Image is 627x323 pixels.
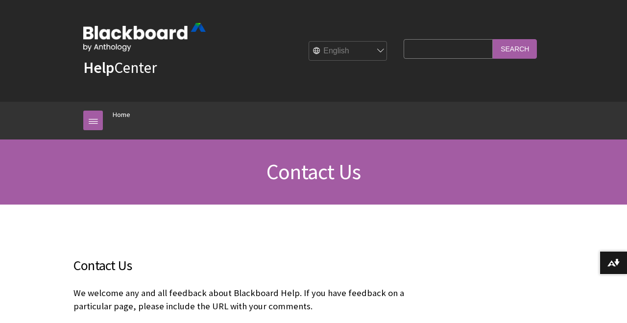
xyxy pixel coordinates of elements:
[83,58,114,77] strong: Help
[493,39,537,58] input: Search
[83,58,157,77] a: HelpCenter
[266,158,361,185] span: Contact Us
[73,287,409,312] p: We welcome any and all feedback about Blackboard Help. If you have feedback on a particular page,...
[113,109,130,121] a: Home
[73,255,409,276] h2: Contact Us
[309,42,387,61] select: Site Language Selector
[83,23,206,51] img: Blackboard by Anthology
